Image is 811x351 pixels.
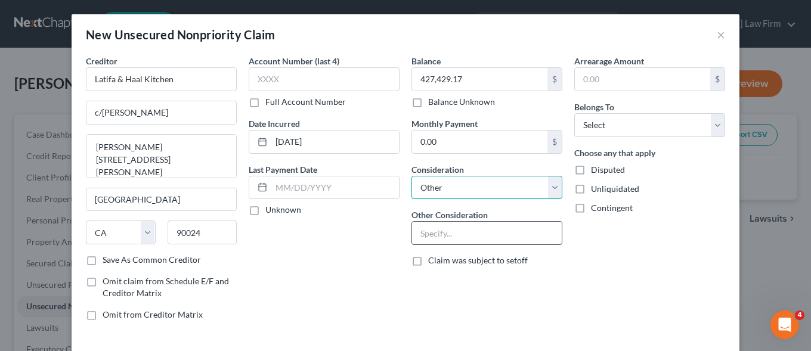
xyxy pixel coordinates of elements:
[574,147,655,159] label: Choose any that apply
[103,276,229,298] span: Omit claim from Schedule E/F and Creditor Matrix
[411,117,478,130] label: Monthly Payment
[249,163,317,176] label: Last Payment Date
[411,55,441,67] label: Balance
[411,163,464,176] label: Consideration
[86,188,236,211] input: Enter city...
[717,27,725,42] button: ×
[249,67,400,91] input: XXXX
[86,56,117,66] span: Creditor
[103,309,203,319] span: Omit from Creditor Matrix
[575,68,710,91] input: 0.00
[271,176,399,199] input: MM/DD/YYYY
[428,96,495,108] label: Balance Unknown
[770,310,799,339] iframe: Intercom live chat
[86,26,275,43] div: New Unsecured Nonpriority Claim
[428,255,528,265] span: Claim was subject to setoff
[412,68,547,91] input: 0.00
[265,204,301,216] label: Unknown
[412,131,547,153] input: 0.00
[547,68,562,91] div: $
[103,254,201,266] label: Save As Common Creditor
[574,102,614,112] span: Belongs To
[265,96,346,108] label: Full Account Number
[249,55,339,67] label: Account Number (last 4)
[591,164,625,175] span: Disputed
[591,203,633,213] span: Contingent
[710,68,725,91] div: $
[411,209,488,221] label: Other Consideration
[249,117,300,130] label: Date Incurred
[591,184,639,194] span: Unliquidated
[412,222,562,244] input: Specify...
[795,310,804,320] span: 4
[547,131,562,153] div: $
[86,101,236,124] input: Enter address...
[86,67,237,91] input: Search creditor by name...
[574,55,644,67] label: Arrearage Amount
[271,131,399,153] input: MM/DD/YYYY
[168,220,237,244] input: Enter zip...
